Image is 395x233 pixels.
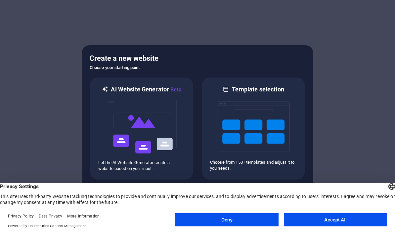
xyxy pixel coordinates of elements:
h6: Template selection [232,85,284,93]
p: Choose from 150+ templates and adjust it to you needs. [210,159,297,171]
h6: Choose your starting point [90,64,305,72]
p: Let the AI Website Generator create a website based on your input. [98,160,185,172]
img: ai [105,94,178,160]
span: Beta [169,86,182,93]
div: Template selectionChoose from 150+ templates and adjust it to you needs. [201,77,305,180]
h5: Create a new website [90,53,305,64]
div: AI Website GeneratorBetaaiLet the AI Website Generator create a website based on your input. [90,77,194,180]
h6: AI Website Generator [111,85,181,94]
